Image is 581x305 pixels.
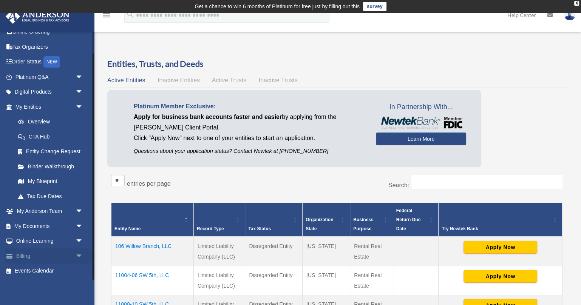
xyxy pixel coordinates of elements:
a: My Documentsarrow_drop_down [5,219,94,234]
span: Active Entities [107,77,145,83]
span: Inactive Trusts [259,77,298,83]
span: Apply for business bank accounts faster and easier [134,114,282,120]
td: Disregarded Entity [245,237,303,266]
div: NEW [43,56,60,68]
img: Anderson Advisors Platinum Portal [3,9,72,24]
label: entries per page [127,180,171,187]
a: Billingarrow_drop_down [5,248,94,263]
p: Click "Apply Now" next to one of your entities to start an application. [134,133,365,143]
th: Entity Name: Activate to invert sorting [111,203,194,237]
td: Rental Real Estate [350,266,393,295]
div: Try Newtek Bank [442,224,551,233]
span: arrow_drop_down [76,234,91,249]
a: My Entitiesarrow_drop_down [5,99,91,114]
span: Tax Status [248,226,271,231]
th: Record Type: Activate to sort [193,203,245,237]
a: Events Calendar [5,263,94,279]
a: survey [363,2,386,11]
button: Apply Now [464,241,537,254]
th: Business Purpose: Activate to sort [350,203,393,237]
a: Tax Organizers [5,39,94,54]
a: My Anderson Teamarrow_drop_down [5,204,94,219]
td: [US_STATE] [303,266,350,295]
span: arrow_drop_down [76,69,91,85]
h3: Entities, Trusts, and Deeds [107,58,566,70]
span: Federal Return Due Date [396,208,421,231]
td: Limited Liability Company (LLC) [193,237,245,266]
a: Online Ordering [5,25,94,40]
a: My Blueprint [11,174,91,189]
p: Questions about your application status? Contact Newtek at [PHONE_NUMBER] [134,146,365,156]
th: Try Newtek Bank : Activate to sort [439,203,562,237]
a: Platinum Q&Aarrow_drop_down [5,69,94,85]
a: Overview [11,114,87,129]
td: 106 Willow Branch, LLC [111,237,194,266]
span: arrow_drop_down [76,248,91,264]
label: Search: [388,182,409,188]
th: Organization State: Activate to sort [303,203,350,237]
i: search [126,10,134,18]
img: User Pic [564,9,575,20]
div: Get a chance to win 6 months of Platinum for free just by filling out this [195,2,360,11]
span: Inactive Entities [158,77,200,83]
a: Learn More [376,132,466,145]
a: Entity Change Request [11,144,91,159]
td: Disregarded Entity [245,266,303,295]
p: by applying from the [PERSON_NAME] Client Portal. [134,112,365,133]
span: Organization State [306,217,333,231]
span: arrow_drop_down [76,99,91,115]
span: In Partnership With... [376,101,466,113]
a: menu [102,13,111,20]
td: Limited Liability Company (LLC) [193,266,245,295]
span: arrow_drop_down [76,219,91,234]
th: Tax Status: Activate to sort [245,203,303,237]
td: Rental Real Estate [350,237,393,266]
td: 11004-06 SW 5th, LLC [111,266,194,295]
a: Digital Productsarrow_drop_down [5,85,94,100]
span: arrow_drop_down [76,204,91,219]
a: Tax Due Dates [11,189,91,204]
span: Record Type [197,226,224,231]
button: Apply Now [464,270,537,283]
span: Business Purpose [353,217,373,231]
span: arrow_drop_down [76,85,91,100]
div: close [574,1,579,6]
i: menu [102,11,111,20]
p: Platinum Member Exclusive: [134,101,365,112]
span: Active Trusts [212,77,247,83]
td: [US_STATE] [303,237,350,266]
a: Online Learningarrow_drop_down [5,234,94,249]
th: Federal Return Due Date: Activate to sort [393,203,439,237]
span: Entity Name [114,226,141,231]
a: Order StatusNEW [5,54,94,70]
a: Binder Walkthrough [11,159,91,174]
img: NewtekBankLogoSM.png [380,117,462,129]
a: CTA Hub [11,129,91,144]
